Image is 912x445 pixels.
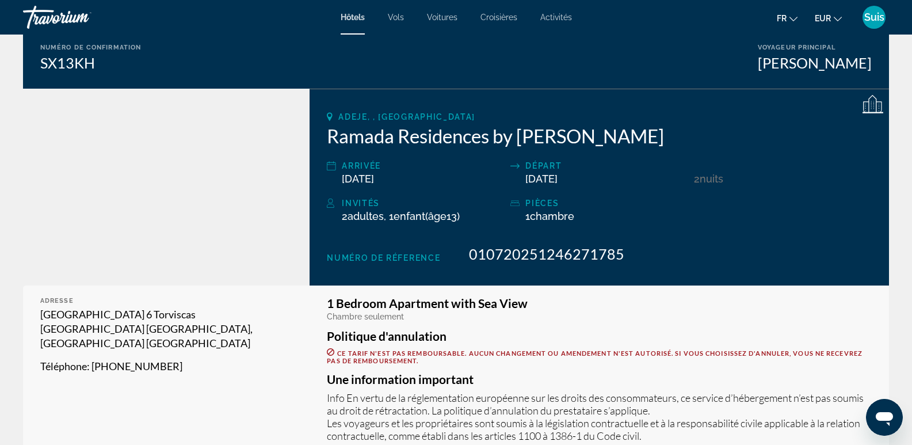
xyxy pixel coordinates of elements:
a: Vols [388,13,404,22]
a: Voitures [427,13,457,22]
font: EUR [815,14,831,23]
span: Enfant [394,210,425,222]
div: Adresse [40,297,292,305]
div: [PERSON_NAME] [758,54,872,71]
span: Chambre seulement [327,312,404,321]
span: nuits [700,173,723,185]
span: Téléphone [40,360,87,372]
span: [DATE] [525,173,558,185]
button: Changer de devise [815,10,842,26]
button: Changer de langue [777,10,797,26]
iframe: Bouton de lancement de la fenêtre de messagerie [866,399,903,436]
div: Arrivée [342,159,505,173]
h3: 1 Bedroom Apartment with Sea View [327,297,872,310]
span: 010720251246271785 [469,245,624,263]
a: Activités [540,13,572,22]
a: Travorium [23,2,138,32]
div: SX13KH [40,54,141,71]
p: [GEOGRAPHIC_DATA] 6 Torviscas [GEOGRAPHIC_DATA] [GEOGRAPHIC_DATA], [GEOGRAPHIC_DATA] [GEOGRAPHIC_... [40,307,292,351]
a: Croisières [480,13,517,22]
font: fr [777,14,787,23]
span: , 1 [384,210,460,222]
h3: Politique d'annulation [327,330,872,343]
span: Adeje, , [GEOGRAPHIC_DATA] [338,112,475,121]
span: Numéro de réference [327,253,440,263]
a: Hôtels [341,13,365,22]
div: Voyageur principal [758,44,872,51]
font: Suis [864,11,884,23]
span: Chambre [530,210,574,222]
span: 2 [694,173,700,185]
div: Départ [525,159,688,173]
h3: Une information important [327,373,872,386]
span: Ce tarif n'est pas remboursable. Aucun changement ou amendement n'est autorisé. Si vous choisisse... [327,349,863,364]
span: Âge [428,210,447,222]
div: Invités [342,196,505,210]
span: Adultes [348,210,384,222]
button: Menu utilisateur [859,5,889,29]
span: ( 13) [394,210,460,222]
div: Numéro de confirmation [40,44,141,51]
span: 2 [342,210,384,222]
h2: Ramada Residences by [PERSON_NAME] [327,124,872,147]
span: : [PHONE_NUMBER] [87,360,182,372]
div: pièces [525,196,688,210]
span: 1 [525,210,574,222]
span: [DATE] [342,173,374,185]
